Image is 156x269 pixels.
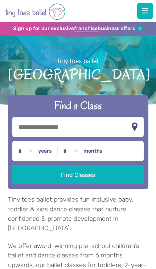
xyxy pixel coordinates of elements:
[5,1,65,22] img: tiny toes ballet
[83,148,103,154] label: months
[8,66,148,83] span: [GEOGRAPHIC_DATA]
[38,148,52,154] label: years
[12,98,143,113] h2: Find a Class
[13,25,143,32] a: Sign up for our exclusivefranchisebusiness offers
[58,57,99,65] small: tiny toes ballet
[8,195,148,233] p: Tiny toes ballet provides fun inclusive baby, toddler & kids dance classes that nurture confidenc...
[74,25,98,32] strong: franchise
[12,165,143,184] button: Find Classes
